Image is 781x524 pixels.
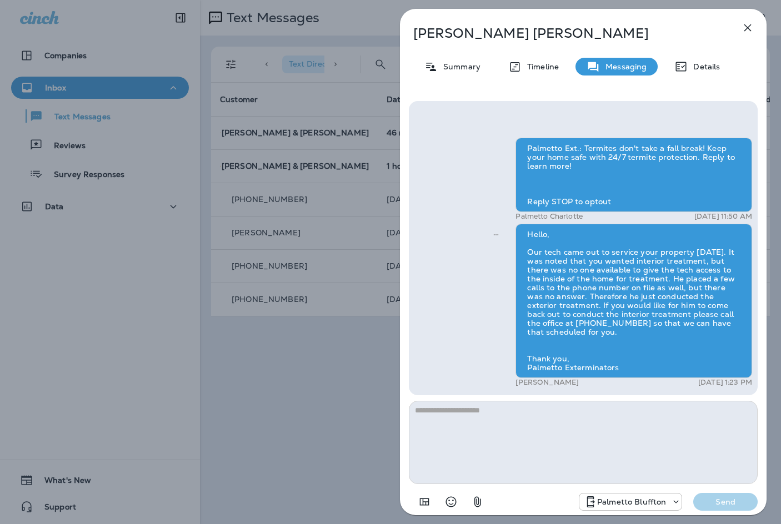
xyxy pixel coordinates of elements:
[440,491,462,513] button: Select an emoji
[694,212,752,221] p: [DATE] 11:50 AM
[515,378,579,387] p: [PERSON_NAME]
[413,26,717,41] p: [PERSON_NAME] [PERSON_NAME]
[515,224,752,378] div: Hello, Our tech came out to service your property [DATE]. It was noted that you wanted interior t...
[438,62,480,71] p: Summary
[688,62,720,71] p: Details
[515,138,752,212] div: Palmetto Ext.: Termites don't take a fall break! Keep your home safe with 24/7 termite protection...
[493,229,499,239] span: Sent
[698,378,752,387] p: [DATE] 1:23 PM
[515,212,583,221] p: Palmetto Charlotte
[413,491,435,513] button: Add in a premade template
[597,497,666,506] p: Palmetto Bluffton
[579,495,682,508] div: +1 (843) 604-3631
[600,62,647,71] p: Messaging
[522,62,559,71] p: Timeline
